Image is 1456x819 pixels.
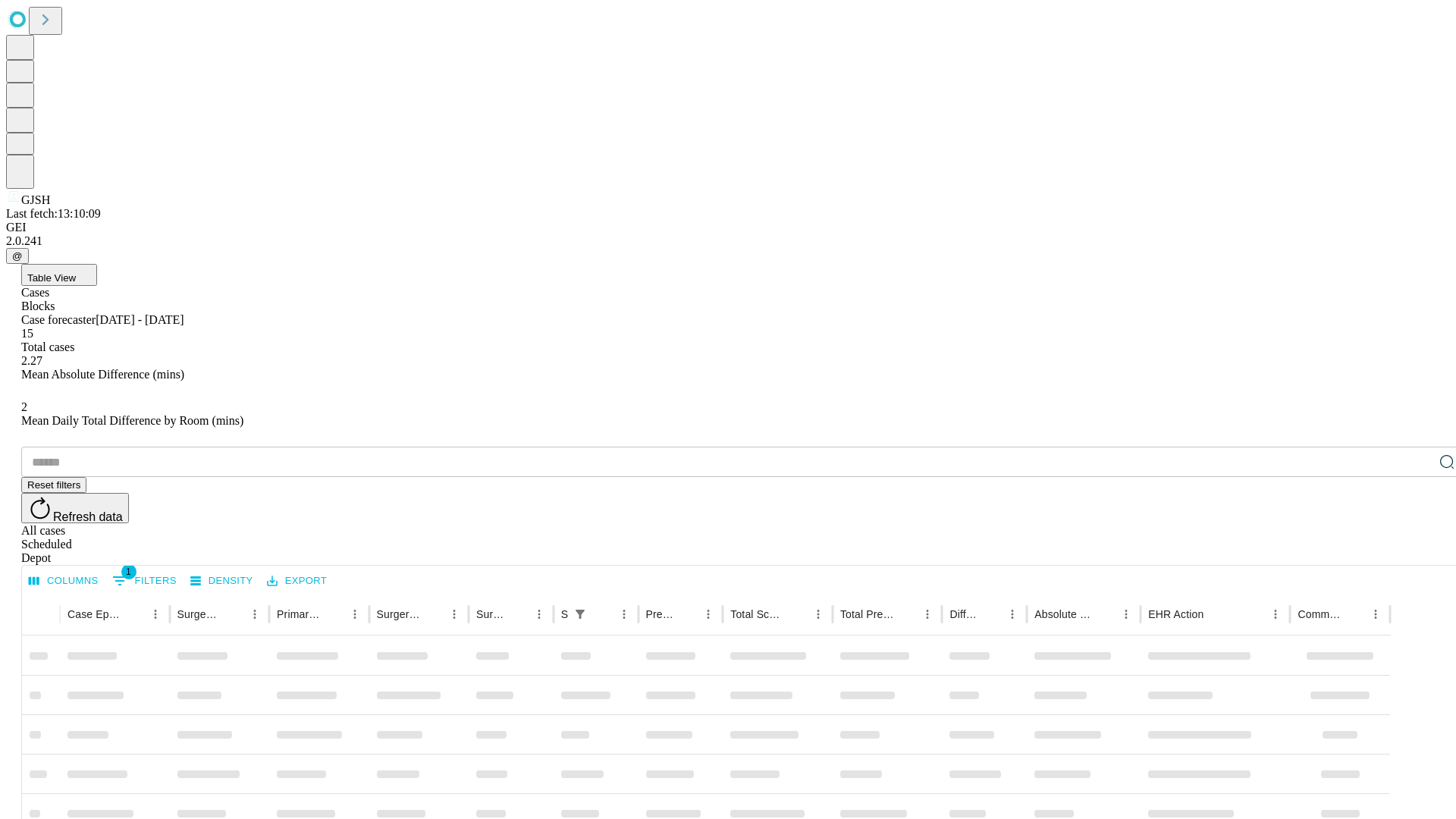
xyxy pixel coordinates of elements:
div: Total Scheduled Duration [730,608,785,620]
span: 2 [21,400,27,413]
div: Surgeon Name [177,608,221,620]
div: Total Predicted Duration [840,608,895,620]
button: Menu [613,604,635,625]
button: Sort [1344,604,1365,625]
span: GJSH [21,193,50,206]
button: Table View [21,264,97,286]
button: Menu [1365,604,1386,625]
span: Reset filters [27,479,80,491]
div: Scheduled In Room Duration [561,608,568,620]
button: Sort [124,604,145,625]
span: 15 [21,327,33,340]
button: Sort [507,604,529,625]
button: Menu [698,604,719,625]
button: Menu [1002,604,1023,625]
button: Sort [1205,604,1226,625]
span: [DATE] - [DATE] [96,313,184,326]
button: Sort [592,604,613,625]
button: Sort [896,604,917,625]
button: Menu [244,604,265,625]
button: Export [263,570,331,593]
button: Sort [323,604,344,625]
div: Surgery Name [377,608,421,620]
div: Comments [1298,608,1341,620]
span: @ [12,250,23,262]
button: Menu [917,604,938,625]
span: 2.27 [21,354,42,367]
button: Show filters [108,569,180,593]
span: 1 [121,564,136,579]
div: 1 active filter [570,604,591,625]
div: GEI [6,221,1450,234]
button: Sort [422,604,444,625]
div: Absolute Difference [1034,608,1093,620]
span: Case forecaster [21,313,96,326]
div: EHR Action [1148,608,1203,620]
button: Menu [444,604,465,625]
button: Show filters [570,604,591,625]
span: Last fetch: 13:10:09 [6,207,101,220]
button: Select columns [25,570,102,593]
button: @ [6,248,29,264]
button: Sort [1094,604,1116,625]
button: Menu [529,604,550,625]
button: Sort [786,604,808,625]
span: Refresh data [53,510,123,523]
div: Surgery Date [476,608,506,620]
span: Table View [27,272,76,284]
div: Primary Service [277,608,321,620]
span: Mean Daily Total Difference by Room (mins) [21,414,243,427]
button: Sort [981,604,1002,625]
div: Case Epic Id [67,608,122,620]
button: Sort [676,604,698,625]
button: Menu [1265,604,1286,625]
button: Menu [1116,604,1137,625]
div: Predicted In Room Duration [646,608,676,620]
button: Menu [145,604,166,625]
div: Difference [949,608,979,620]
button: Refresh data [21,493,129,523]
button: Sort [223,604,244,625]
div: 2.0.241 [6,234,1450,248]
span: Total cases [21,340,74,353]
button: Menu [344,604,366,625]
button: Density [187,570,257,593]
span: Mean Absolute Difference (mins) [21,368,184,381]
button: Reset filters [21,477,86,493]
button: Menu [808,604,829,625]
